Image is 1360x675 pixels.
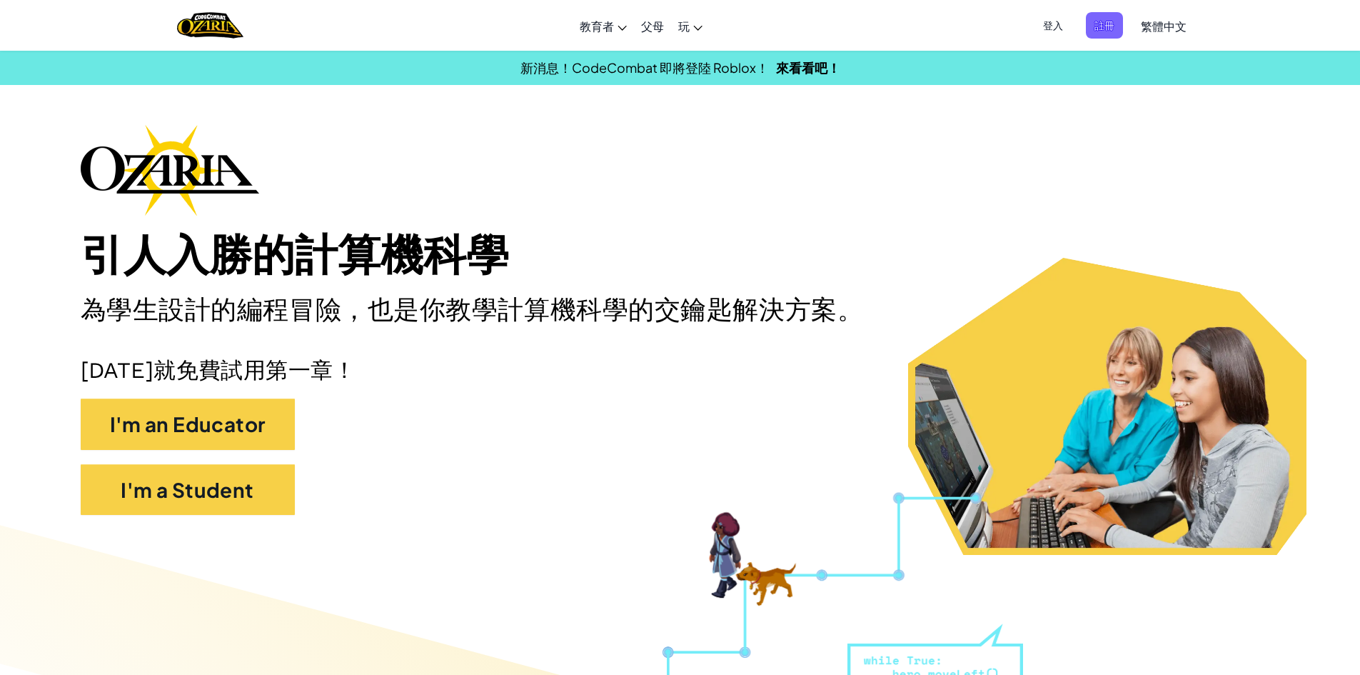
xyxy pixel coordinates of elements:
h1: 引人入勝的計算機科學 [81,230,1280,282]
h2: 為學生設計的編程冒險，也是你教學計算機科學的交鑰匙解決方案。 [81,292,885,327]
span: 繁體中文 [1141,19,1187,34]
img: Home [177,11,243,40]
p: [DATE]就免費試用第一章！ [81,356,1280,384]
span: 教育者 [580,19,614,34]
img: Ozaria branding logo [81,124,259,216]
a: 繁體中文 [1134,6,1194,45]
a: 來看看吧！ [776,59,840,76]
a: 父母 [634,6,671,45]
button: 註冊 [1086,12,1123,39]
button: 登入 [1034,12,1072,39]
button: I'm a Student [81,464,295,516]
a: 玩 [671,6,710,45]
span: 新消息！CodeCombat 即將登陸 Roblox！ [520,59,769,76]
a: Ozaria by CodeCombat logo [177,11,243,40]
button: I'm an Educator [81,399,295,450]
span: 玩 [678,19,690,34]
a: 教育者 [573,6,634,45]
